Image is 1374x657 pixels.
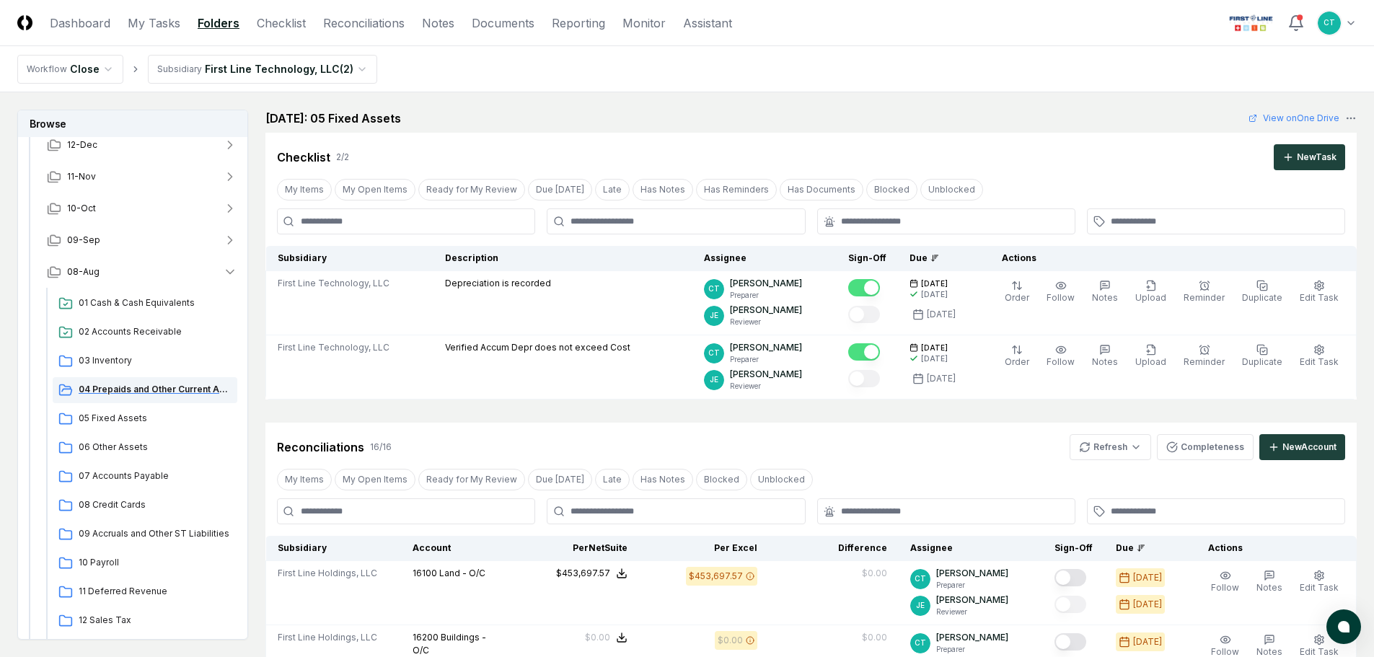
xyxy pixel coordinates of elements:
button: Notes [1254,567,1285,597]
span: Edit Task [1300,356,1339,367]
div: New Account [1282,441,1336,454]
span: Follow [1211,582,1239,593]
span: 08 Credit Cards [79,498,232,511]
button: 11-Nov [35,161,249,193]
button: Mark complete [1054,596,1086,613]
button: Unblocked [920,179,983,200]
img: Logo [17,15,32,30]
button: Follow [1208,567,1242,597]
div: [DATE] [921,353,948,364]
span: Notes [1092,292,1118,303]
span: 16100 [413,568,437,578]
button: Order [1002,341,1032,371]
th: Assignee [899,536,1043,561]
span: Duplicate [1242,356,1282,367]
th: Difference [769,536,899,561]
div: Due [910,252,967,265]
button: Blocked [866,179,917,200]
span: First Line Technology, LLC [278,277,389,290]
p: Reviewer [730,381,802,392]
span: 08-Aug [67,265,100,278]
button: Mark complete [848,343,880,361]
p: Depreciation is recorded [445,277,551,290]
nav: breadcrumb [17,55,377,84]
span: Land - O/C [439,568,485,578]
div: [DATE] [921,289,948,300]
button: $453,697.57 [556,567,627,580]
th: Per NetSuite [509,536,639,561]
a: 01 Cash & Cash Equivalents [53,291,237,317]
span: [DATE] [921,278,948,289]
div: $0.00 [585,631,610,644]
button: Reminder [1181,341,1228,371]
span: CT [915,638,926,648]
button: 12-Dec [35,129,249,161]
button: Edit Task [1297,341,1342,371]
span: CT [708,283,720,294]
button: Mark complete [1054,569,1086,586]
span: JE [710,310,718,321]
button: Edit Task [1297,277,1342,307]
span: 07 Accounts Payable [79,469,232,482]
button: 08-Aug [35,256,249,288]
span: 12-Dec [67,138,97,151]
button: Reminder [1181,277,1228,307]
th: Subsidiary [266,246,434,271]
p: [PERSON_NAME] [936,567,1008,580]
span: Notes [1256,646,1282,657]
a: Documents [472,14,534,32]
span: 12 Sales Tax [79,614,232,627]
div: [DATE] [1133,571,1162,584]
button: $0.00 [585,631,627,644]
button: Refresh [1070,434,1151,460]
button: Mark complete [1054,633,1086,651]
button: Has Notes [633,179,693,200]
a: 04 Prepaids and Other Current Assets [53,377,237,403]
span: Buildings - O/C [413,632,486,656]
img: First Line Technology logo [1226,12,1276,35]
span: Follow [1047,292,1075,303]
button: Upload [1132,277,1169,307]
button: Blocked [696,469,747,490]
span: JE [916,600,925,611]
div: $0.00 [862,567,887,580]
a: 08 Credit Cards [53,493,237,519]
a: 10 Payroll [53,550,237,576]
div: Reconciliations [277,438,364,456]
a: Folders [198,14,239,32]
button: atlas-launcher [1326,609,1361,644]
button: Completeness [1157,434,1254,460]
a: View onOne Drive [1249,112,1339,125]
p: [PERSON_NAME] [730,341,802,354]
button: Follow [1044,277,1078,307]
span: Upload [1135,292,1166,303]
span: 16200 [413,632,439,643]
span: Reminder [1184,292,1225,303]
button: Has Notes [633,469,693,490]
button: NewAccount [1259,434,1345,460]
a: Monitor [622,14,666,32]
span: CT [1324,17,1335,28]
p: [PERSON_NAME] [730,304,802,317]
div: [DATE] [1133,635,1162,648]
div: [DATE] [1133,598,1162,611]
button: My Open Items [335,469,415,490]
a: 02 Accounts Receivable [53,319,237,345]
button: Ready for My Review [418,179,525,200]
span: 04 Prepaids and Other Current Assets [79,383,232,396]
a: 09 Accruals and Other ST Liabilities [53,521,237,547]
button: Mark complete [848,370,880,387]
p: Verified Accum Depr does not exceed Cost [445,341,630,354]
button: NewTask [1274,144,1345,170]
button: CT [1316,10,1342,36]
button: Mark complete [848,306,880,323]
button: Notes [1089,341,1121,371]
span: JE [710,374,718,385]
button: 09-Sep [35,224,249,256]
button: Due Today [528,469,592,490]
button: Unblocked [750,469,813,490]
div: [DATE] [927,372,956,385]
div: $0.00 [862,631,887,644]
span: 11 Deferred Revenue [79,585,232,598]
a: 06 Other Assets [53,435,237,461]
